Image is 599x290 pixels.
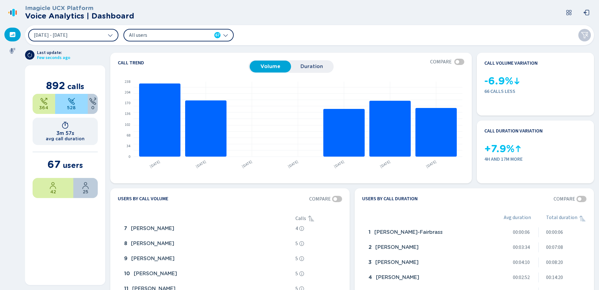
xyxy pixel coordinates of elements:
span: -6.9% [484,75,513,87]
svg: kpi-up [514,145,522,153]
h1: 3m 57s [56,130,74,136]
svg: funnel-disabled [581,31,588,39]
span: 00:14:20 [546,275,563,280]
span: 67 [215,32,220,38]
span: 00:02:52 [513,275,530,280]
div: Kirsty Briand [122,267,293,280]
div: Jenna Emsley-Fairbrass [366,226,488,239]
text: [DATE] [241,159,253,169]
span: 5 [295,271,298,277]
div: Rachel Emmett [122,222,293,235]
span: 67 [47,158,60,170]
span: All users [129,32,201,39]
text: 238 [125,79,130,84]
svg: mic-fill [9,48,16,54]
button: Duration [291,61,332,72]
svg: timer [61,121,69,129]
span: 7 [124,226,127,231]
span: Calls [295,216,306,221]
h2: avg call duration [46,136,85,141]
h4: Call duration variation [484,128,543,134]
text: [DATE] [149,159,161,169]
span: 4 [368,275,372,280]
span: [PERSON_NAME] [134,271,177,277]
div: Jean Williams [122,237,293,250]
span: Volume [253,64,288,69]
svg: box-arrow-left [583,9,590,16]
div: Calls [295,215,342,222]
span: 00:00:06 [546,229,563,235]
span: calls [67,82,84,91]
div: Total duration [546,215,586,222]
span: 10 [124,271,130,277]
span: 42 [50,189,56,194]
div: Recordings [4,44,21,58]
span: [PERSON_NAME]-Fairbrass [374,229,443,235]
h4: Users by call duration [362,196,418,202]
text: 34 [127,143,130,149]
span: Compare [554,196,575,202]
div: 62.69% [33,178,73,198]
button: Volume [250,61,291,72]
span: 4h and 17m more [484,156,586,162]
span: 25 [83,189,88,194]
svg: user-profile [49,182,57,189]
svg: chevron-down [108,33,113,38]
span: 00:07:08 [546,244,563,250]
text: [DATE] [287,159,299,169]
svg: info-circle [299,271,304,276]
h2: Voice Analytics | Dashboard [25,12,134,20]
span: users [63,161,83,170]
svg: telephone-inbound [68,98,75,105]
div: Sorted ascending, click to sort descending [307,215,315,222]
svg: telephone-outbound [40,98,48,105]
span: 5 [295,241,298,246]
svg: dashboard-filled [9,31,16,38]
div: 59.19% [55,94,88,114]
span: 2 [368,244,372,250]
button: [DATE] - [DATE] [28,29,118,41]
text: [DATE] [333,159,345,169]
span: 9 [124,256,128,261]
span: Compare [309,196,331,202]
text: [DATE] [379,159,391,169]
span: 364 [39,105,48,110]
text: [DATE] [195,159,207,169]
h3: Imagicle UCX Platform [25,5,134,12]
span: Few seconds ago [37,55,70,60]
div: 37.31% [73,178,98,198]
span: Compare [430,59,452,65]
div: Kirsty Briand [366,271,488,284]
text: 0 [128,154,130,159]
span: 66 calls less [484,89,586,94]
text: [DATE] [425,159,437,169]
h4: Call volume variation [484,60,538,66]
svg: sortAscending [579,215,586,222]
span: [DATE] - [DATE] [34,33,68,38]
text: 136 [125,111,130,116]
span: Total duration [546,215,577,222]
div: Lindsey Jackson [366,241,488,254]
span: [PERSON_NAME] [376,275,419,280]
span: 528 [67,105,76,110]
span: Avg duration [504,215,531,222]
h4: Users by call volume [118,196,168,202]
svg: sortAscending [307,215,315,222]
svg: chevron-down [223,33,228,38]
svg: info-circle [299,241,304,246]
span: 00:04:10 [513,260,530,265]
div: Kelly Smith [366,256,488,269]
span: 8 [124,241,127,246]
svg: unknown-call [89,98,96,105]
text: 204 [125,90,130,95]
svg: kpi-down [513,77,521,85]
button: Clear filters [578,29,591,41]
span: [PERSON_NAME] [131,241,174,246]
text: 102 [125,122,130,127]
svg: arrow-clockwise [27,52,32,57]
text: 170 [125,100,130,106]
div: Jessica Dickinson [122,252,293,265]
span: 0 [91,105,94,110]
span: [PERSON_NAME] [131,256,174,261]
